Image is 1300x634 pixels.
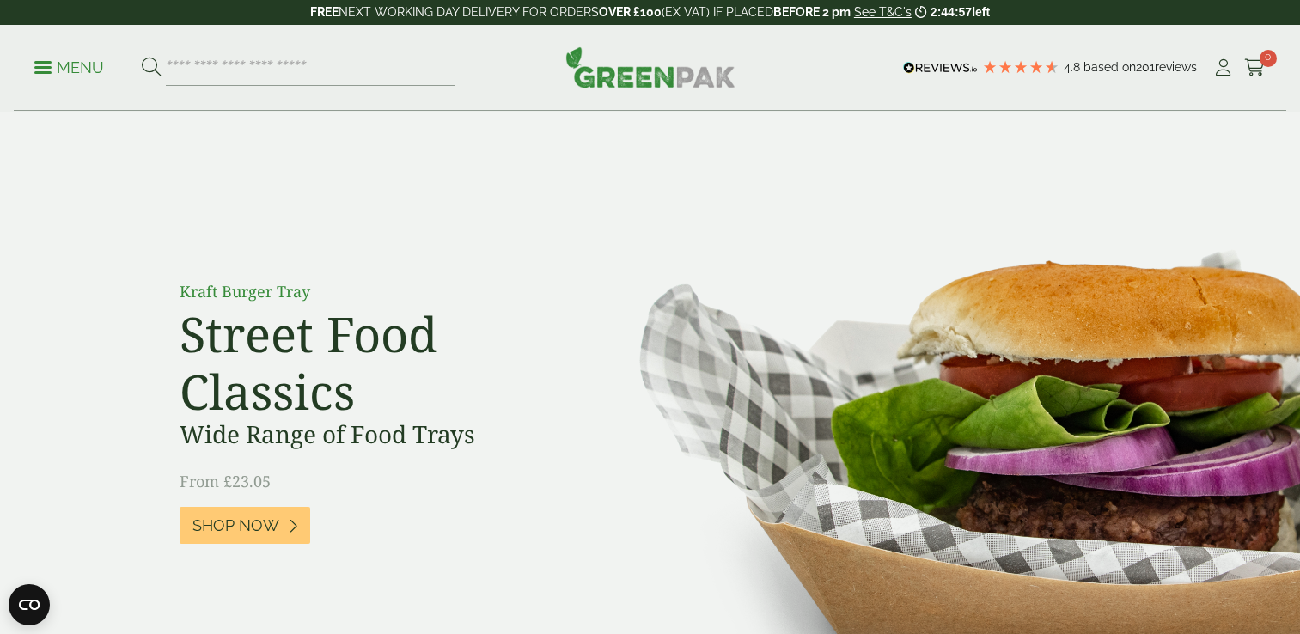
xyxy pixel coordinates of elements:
[773,5,851,19] strong: BEFORE 2 pm
[1136,60,1155,74] span: 201
[1064,60,1083,74] span: 4.8
[1244,55,1266,81] a: 0
[34,58,104,75] a: Menu
[1083,60,1136,74] span: Based on
[180,507,310,544] a: Shop Now
[180,420,566,449] h3: Wide Range of Food Trays
[180,471,271,491] span: From £23.05
[192,516,279,535] span: Shop Now
[1155,60,1197,74] span: reviews
[854,5,912,19] a: See T&C's
[1260,50,1277,67] span: 0
[1244,59,1266,76] i: Cart
[34,58,104,78] p: Menu
[180,280,566,303] p: Kraft Burger Tray
[180,305,566,420] h2: Street Food Classics
[9,584,50,625] button: Open CMP widget
[982,59,1059,75] div: 4.79 Stars
[972,5,990,19] span: left
[599,5,662,19] strong: OVER £100
[903,62,978,74] img: REVIEWS.io
[931,5,972,19] span: 2:44:57
[1212,59,1234,76] i: My Account
[310,5,339,19] strong: FREE
[565,46,735,88] img: GreenPak Supplies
